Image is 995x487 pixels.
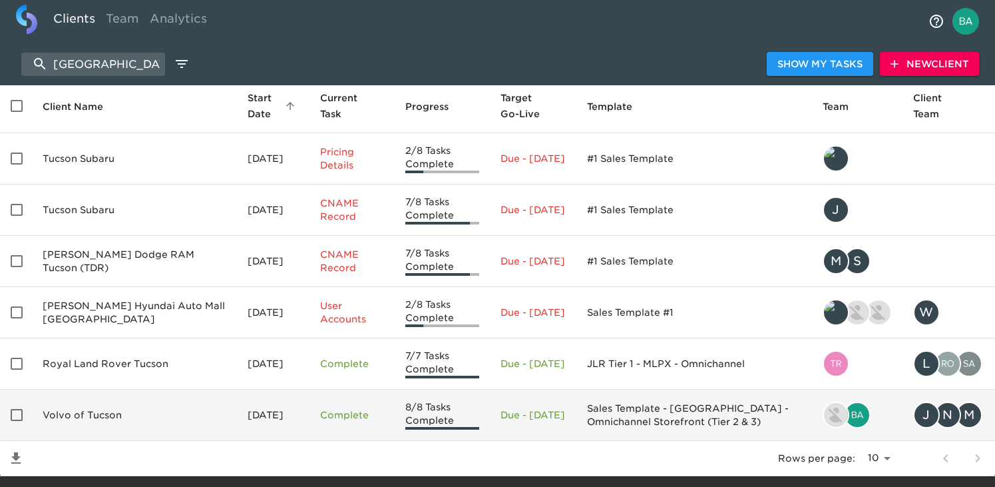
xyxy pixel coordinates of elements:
img: tyler@roadster.com [824,300,848,324]
td: [DATE] [237,185,309,236]
img: kevin.lo@roadster.com [867,300,891,324]
span: Progress [405,99,466,115]
div: S [844,248,871,274]
div: justin.gervais@roadster.com [823,197,892,223]
td: JLR Tier 1 - MLPX - Omnichannel [576,338,812,390]
span: Team [823,99,866,115]
p: Due - [DATE] [500,203,565,217]
td: [PERSON_NAME] Hyundai Auto Mall [GEOGRAPHIC_DATA] [32,287,237,338]
td: 2/8 Tasks Complete [395,287,491,338]
div: jgrimsley@tucsonvolvo.com, nrunnels@tucsonvolvo.com, mpingul@wiseautogroup.com [913,402,984,428]
span: Target Go-Live [500,90,565,122]
img: rohitvarma.addepalli@cdk.com [936,352,960,376]
img: logo [16,5,37,34]
p: Due - [DATE] [500,306,565,319]
div: J [823,197,849,223]
div: mohamed.desouky@roadster.com, savannah@roadster.com [823,248,892,274]
img: tristan.walk@roadster.com [824,352,848,376]
span: This is the next Task in this Hub that should be completed [320,90,367,122]
span: Client Name [43,99,120,115]
button: Show My Tasks [767,52,873,77]
p: Due - [DATE] [500,254,565,268]
span: Show My Tasks [777,56,863,73]
td: Sales Template #1 [576,287,812,338]
p: Due - [DATE] [500,357,565,370]
a: Team [100,5,144,37]
td: [DATE] [237,390,309,441]
td: Royal Land Rover Tucson [32,338,237,390]
td: [DATE] [237,236,309,287]
div: M [823,248,849,274]
div: N [934,402,961,428]
span: Template [587,99,650,115]
td: 2/8 Tasks Complete [395,133,491,185]
button: edit [170,53,193,75]
div: tristan.walk@roadster.com [823,350,892,377]
td: Sales Template - [GEOGRAPHIC_DATA] - Omnichannel Storefront (Tier 2 & 3) [576,390,812,441]
td: 8/8 Tasks Complete [395,390,491,441]
div: L [913,350,940,377]
td: [DATE] [237,287,309,338]
a: Analytics [144,5,212,37]
td: [DATE] [237,338,309,390]
span: Current Task [320,90,384,122]
p: Complete [320,357,384,370]
span: Start Date [248,90,299,122]
div: drew.doran@roadster.com, bailey.rubin@cdk.com [823,402,892,428]
span: Calculated based on the start date and the duration of all Tasks contained in this Hub. [500,90,548,122]
p: Rows per page: [778,452,855,465]
div: lellsworth@royaltucson.com, rohitvarma.addepalli@cdk.com, satyanarayana.bangaruvaraha@cdk.com [913,350,984,377]
p: Due - [DATE] [500,408,565,422]
div: J [913,402,940,428]
td: Tucson Subaru [32,185,237,236]
div: tyler@roadster.com [823,145,892,172]
td: Tucson Subaru [32,133,237,185]
div: tyler@roadster.com, sarah.courchaine@roadster.com, kevin.lo@roadster.com [823,299,892,326]
p: Complete [320,408,384,422]
button: notifications [920,5,952,37]
p: CNAME Record [320,248,384,274]
img: tyler@roadster.com [824,147,848,171]
td: #1 Sales Template [576,133,812,185]
td: #1 Sales Template [576,185,812,236]
a: Clients [48,5,100,37]
div: M [956,402,982,428]
p: CNAME Record [320,197,384,223]
td: [DATE] [237,133,309,185]
img: bailey.rubin@cdk.com [845,403,869,427]
td: #1 Sales Template [576,236,812,287]
p: User Accounts [320,299,384,326]
span: New Client [891,56,968,73]
td: [PERSON_NAME] Dodge RAM Tucson (TDR) [32,236,237,287]
p: Due - [DATE] [500,152,565,165]
td: 7/8 Tasks Complete [395,236,491,287]
button: NewClient [880,52,979,77]
div: W [913,299,940,326]
select: rows per page [861,448,895,468]
img: satyanarayana.bangaruvaraha@cdk.com [957,352,981,376]
td: 7/8 Tasks Complete [395,185,491,236]
input: search [21,53,165,76]
span: Client Team [913,90,984,122]
div: webmaster@jimclick.com [913,299,984,326]
td: Volvo of Tucson [32,390,237,441]
img: sarah.courchaine@roadster.com [845,300,869,324]
img: Profile [952,8,979,35]
p: Pricing Details [320,145,384,172]
td: 7/7 Tasks Complete [395,338,491,390]
img: drew.doran@roadster.com [824,403,848,427]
